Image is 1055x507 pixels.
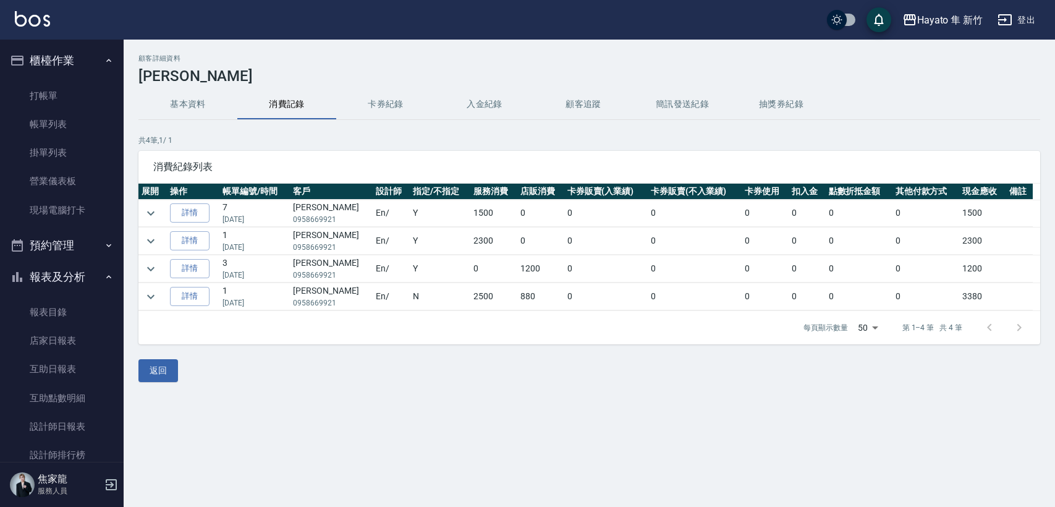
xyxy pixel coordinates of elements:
button: 抽獎券紀錄 [732,90,831,119]
a: 報表目錄 [5,298,119,326]
a: 店家日報表 [5,326,119,355]
th: 指定/不指定 [410,184,470,200]
button: 櫃檯作業 [5,45,119,77]
td: 3 [219,255,290,283]
td: 0 [648,228,742,255]
td: 0 [789,228,826,255]
h5: 焦家龍 [38,473,101,485]
button: save [866,7,891,32]
td: 0 [742,200,789,227]
button: 簡訊發送紀錄 [633,90,732,119]
a: 設計師排行榜 [5,441,119,469]
p: 0958669921 [293,270,370,281]
th: 操作 [167,184,219,200]
p: 共 4 筆, 1 / 1 [138,135,1040,146]
a: 營業儀表板 [5,167,119,195]
p: [DATE] [222,242,287,253]
button: Hayato 隼 新竹 [897,7,988,33]
a: 詳情 [170,259,210,278]
td: 3380 [959,283,1006,310]
button: 入金紀錄 [435,90,534,119]
td: 0 [826,283,892,310]
a: 設計師日報表 [5,412,119,441]
a: 詳情 [170,287,210,306]
th: 卡券販賣(入業績) [564,184,648,200]
p: 第 1–4 筆 共 4 筆 [902,322,962,333]
td: 1 [219,283,290,310]
td: 0 [892,228,959,255]
td: 0 [517,228,564,255]
td: 0 [648,200,742,227]
td: 0 [564,283,648,310]
td: 0 [742,283,789,310]
td: 0 [892,255,959,283]
p: 0958669921 [293,297,370,309]
p: 0958669921 [293,214,370,225]
button: 報表及分析 [5,261,119,293]
td: En / [373,255,410,283]
div: Hayato 隼 新竹 [917,12,983,28]
td: En / [373,283,410,310]
a: 詳情 [170,203,210,223]
td: Y [410,228,470,255]
td: N [410,283,470,310]
td: 0 [826,200,892,227]
td: 0 [892,283,959,310]
td: 0 [789,283,826,310]
button: 預約管理 [5,229,119,262]
td: 0 [470,255,517,283]
td: 2300 [470,228,517,255]
a: 互助日報表 [5,355,119,383]
th: 卡券使用 [742,184,789,200]
p: 0958669921 [293,242,370,253]
span: 消費紀錄列表 [153,161,1025,173]
h3: [PERSON_NAME] [138,67,1040,85]
td: 0 [789,200,826,227]
th: 備註 [1006,184,1033,200]
td: [PERSON_NAME] [290,283,373,310]
a: 互助點數明細 [5,384,119,412]
th: 店販消費 [517,184,564,200]
th: 展開 [138,184,167,200]
td: [PERSON_NAME] [290,228,373,255]
p: [DATE] [222,270,287,281]
a: 詳情 [170,231,210,250]
td: [PERSON_NAME] [290,255,373,283]
td: 7 [219,200,290,227]
p: [DATE] [222,214,287,225]
td: 2300 [959,228,1006,255]
button: 消費記錄 [237,90,336,119]
td: 0 [648,283,742,310]
th: 卡券販賣(不入業績) [648,184,742,200]
a: 帳單列表 [5,110,119,138]
th: 點數折抵金額 [826,184,892,200]
th: 設計師 [373,184,410,200]
button: 顧客追蹤 [534,90,633,119]
td: 0 [564,255,648,283]
button: expand row [142,204,160,223]
button: 返回 [138,359,178,382]
h2: 顧客詳細資料 [138,54,1040,62]
a: 掛單列表 [5,138,119,167]
button: 登出 [993,9,1040,32]
td: 1200 [959,255,1006,283]
td: Y [410,255,470,283]
p: 每頁顯示數量 [803,322,848,333]
td: En / [373,200,410,227]
td: 0 [742,255,789,283]
th: 帳單編號/時間 [219,184,290,200]
td: 0 [826,255,892,283]
td: 0 [789,255,826,283]
td: 0 [826,228,892,255]
p: 服務人員 [38,485,101,496]
img: Logo [15,11,50,27]
th: 其他付款方式 [892,184,959,200]
td: 0 [742,228,789,255]
td: 2500 [470,283,517,310]
td: 0 [517,200,564,227]
td: En / [373,228,410,255]
img: Person [10,472,35,497]
td: 1500 [470,200,517,227]
button: 卡券紀錄 [336,90,435,119]
td: 0 [892,200,959,227]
